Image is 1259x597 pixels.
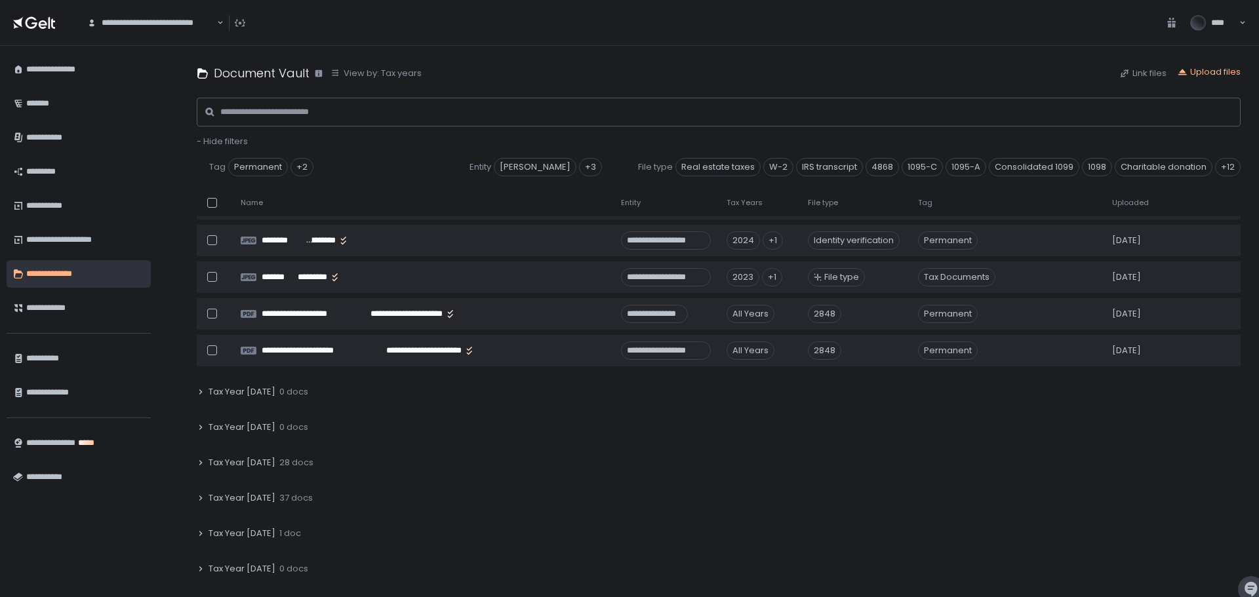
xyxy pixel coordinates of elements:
[209,386,275,398] span: Tax Year [DATE]
[1112,308,1141,320] span: [DATE]
[902,158,943,176] span: 1095-C
[727,268,759,286] div: 2023
[1112,198,1149,208] span: Uploaded
[808,341,841,360] div: 2848
[866,158,899,176] span: 4868
[1112,271,1141,283] span: [DATE]
[918,231,978,250] span: Permanent
[1082,158,1112,176] span: 1098
[918,268,995,286] span: Tax Documents
[209,161,226,173] span: Tag
[279,528,301,539] span: 1 doc
[579,158,602,176] div: +3
[763,158,793,176] span: W-2
[215,16,216,29] input: Search for option
[279,457,313,469] span: 28 docs
[1112,345,1141,356] span: [DATE]
[808,231,900,250] div: Identity verification
[209,528,275,539] span: Tax Year [DATE]
[638,161,673,173] span: File type
[79,9,224,37] div: Search for option
[727,305,774,323] div: All Years
[279,563,308,575] span: 0 docs
[918,198,932,208] span: Tag
[727,231,760,250] div: 2024
[330,67,422,79] button: View by: Tax years
[989,158,1079,176] span: Consolidated 1099
[209,421,275,433] span: Tax Year [DATE]
[1112,235,1141,246] span: [DATE]
[824,271,859,283] span: File type
[727,198,763,208] span: Tax Years
[197,136,248,147] button: - Hide filters
[214,64,310,82] h1: Document Vault
[209,457,275,469] span: Tax Year [DATE]
[762,268,782,286] div: +1
[197,135,248,147] span: - Hide filters
[228,158,288,176] span: Permanent
[808,305,841,323] div: 2848
[279,386,308,398] span: 0 docs
[290,158,313,176] div: +2
[1115,158,1212,176] span: Charitable donation
[209,563,275,575] span: Tax Year [DATE]
[279,421,308,433] span: 0 docs
[1177,66,1241,78] button: Upload files
[763,231,783,250] div: +1
[796,158,863,176] span: IRS transcript
[209,492,275,504] span: Tax Year [DATE]
[1119,67,1167,79] button: Link files
[1215,158,1241,176] div: +12
[621,198,641,208] span: Entity
[494,158,576,176] span: [PERSON_NAME]
[918,341,978,360] span: Permanent
[241,198,263,208] span: Name
[946,158,986,176] span: 1095-A
[470,161,491,173] span: Entity
[675,158,761,176] span: Real estate taxes
[279,492,313,504] span: 37 docs
[918,305,978,323] span: Permanent
[808,198,838,208] span: File type
[727,341,774,360] div: All Years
